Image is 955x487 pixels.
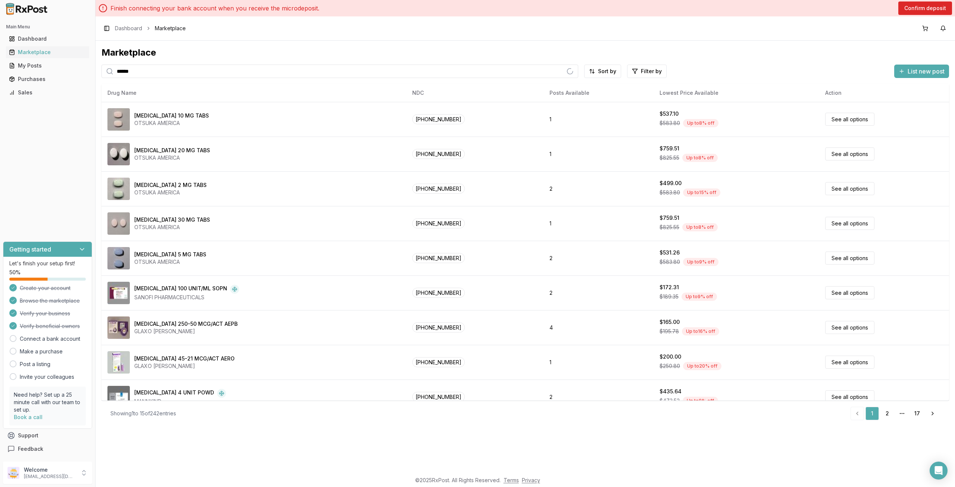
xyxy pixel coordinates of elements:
[24,466,76,474] p: Welcome
[406,84,543,102] th: NDC
[825,321,874,334] a: See all options
[101,84,406,102] th: Drug Name
[660,145,679,152] div: $759.51
[20,310,70,317] span: Verify your business
[825,286,874,299] a: See all options
[3,60,92,72] button: My Posts
[6,86,89,99] a: Sales
[825,113,874,126] a: See all options
[683,188,720,197] div: Up to 15 % off
[544,380,654,414] td: 2
[925,407,940,420] a: Go to next page
[134,224,210,231] div: OTSUKA AMERICA
[20,360,50,368] a: Post a listing
[134,294,239,301] div: SANOFI PHARMACEUTICALS
[20,373,74,381] a: Invite your colleagues
[660,328,679,335] span: $195.78
[14,414,43,420] a: Book a call
[107,108,130,131] img: Abilify 10 MG TABS
[9,75,86,83] div: Purchases
[3,3,51,15] img: RxPost Logo
[584,65,621,78] button: Sort by
[9,35,86,43] div: Dashboard
[107,212,130,235] img: Abilify 30 MG TABS
[115,25,142,32] a: Dashboard
[20,284,71,292] span: Create your account
[880,407,894,420] a: 2
[107,178,130,200] img: Abilify 2 MG TABS
[9,245,51,254] h3: Getting started
[660,388,682,395] div: $435.64
[682,223,718,231] div: Up to 8 % off
[412,218,465,228] span: [PHONE_NUMBER]
[412,114,465,124] span: [PHONE_NUMBER]
[9,260,86,267] p: Let's finish your setup first!
[110,410,176,417] div: Showing 1 to 15 of 242 entries
[825,182,874,195] a: See all options
[598,68,616,75] span: Sort by
[134,328,238,335] div: GLAXO [PERSON_NAME]
[825,252,874,265] a: See all options
[412,322,465,333] span: [PHONE_NUMBER]
[134,181,207,189] div: [MEDICAL_DATA] 2 MG TABS
[134,355,235,362] div: [MEDICAL_DATA] 45-21 MCG/ACT AERO
[134,320,238,328] div: [MEDICAL_DATA] 250-50 MCG/ACT AEPB
[110,4,319,13] p: Finish connecting your bank account when you receive the microdeposit.
[134,189,207,196] div: OTSUKA AMERICA
[134,285,227,294] div: [MEDICAL_DATA] 100 UNIT/ML SOPN
[894,68,949,76] a: List new post
[660,224,679,231] span: $825.55
[683,362,721,370] div: Up to 20 % off
[660,119,680,127] span: $583.80
[898,1,952,15] button: Confirm deposit
[20,348,63,355] a: Make a purchase
[134,147,210,154] div: [MEDICAL_DATA] 20 MG TABS
[683,397,718,405] div: Up to 8 % off
[3,442,92,456] button: Feedback
[825,217,874,230] a: See all options
[7,467,19,479] img: User avatar
[134,112,209,119] div: [MEDICAL_DATA] 10 MG TABS
[134,251,206,258] div: [MEDICAL_DATA] 5 MG TABS
[660,397,680,405] span: $473.52
[134,258,206,266] div: OTSUKA AMERICA
[660,110,679,118] div: $537.10
[107,143,130,165] img: Abilify 20 MG TABS
[660,362,680,370] span: $250.80
[930,462,948,480] div: Open Intercom Messenger
[6,46,89,59] a: Marketplace
[544,171,654,206] td: 2
[660,318,680,326] div: $165.00
[682,154,718,162] div: Up to 8 % off
[825,356,874,369] a: See all options
[654,84,819,102] th: Lowest Price Available
[6,72,89,86] a: Purchases
[910,407,924,420] a: 17
[544,241,654,275] td: 2
[3,46,92,58] button: Marketplace
[412,149,465,159] span: [PHONE_NUMBER]
[3,33,92,45] button: Dashboard
[155,25,186,32] span: Marketplace
[660,214,679,222] div: $759.51
[20,335,80,343] a: Connect a bank account
[9,269,21,276] span: 50 %
[894,65,949,78] button: List new post
[851,407,940,420] nav: pagination
[819,84,949,102] th: Action
[6,59,89,72] a: My Posts
[825,390,874,403] a: See all options
[683,119,718,127] div: Up to 8 % off
[660,258,680,266] span: $583.80
[134,362,235,370] div: GLAXO [PERSON_NAME]
[412,357,465,367] span: [PHONE_NUMBER]
[660,179,682,187] div: $499.00
[134,154,210,162] div: OTSUKA AMERICA
[107,386,130,408] img: Afrezza 4 UNIT POWD
[20,297,80,305] span: Browse the marketplace
[9,89,86,96] div: Sales
[660,284,679,291] div: $172.31
[682,327,719,335] div: Up to 16 % off
[6,32,89,46] a: Dashboard
[9,49,86,56] div: Marketplace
